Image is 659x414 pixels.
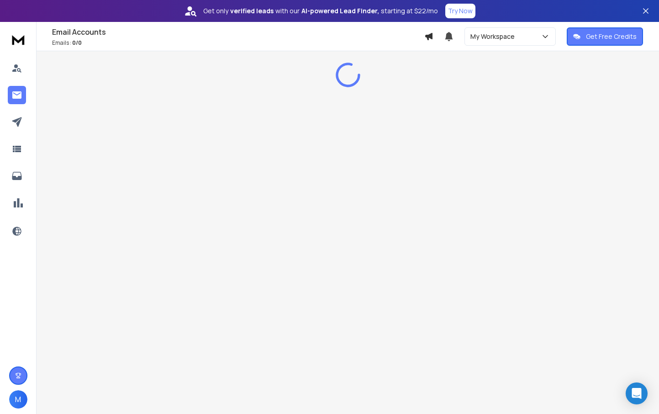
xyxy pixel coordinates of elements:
[448,6,473,16] p: Try Now
[586,32,637,41] p: Get Free Credits
[203,6,438,16] p: Get only with our starting at $22/mo
[626,382,648,404] div: Open Intercom Messenger
[52,39,424,47] p: Emails :
[72,39,82,47] span: 0 / 0
[470,32,518,41] p: My Workspace
[9,390,27,409] button: M
[445,4,475,18] button: Try Now
[301,6,379,16] strong: AI-powered Lead Finder,
[230,6,274,16] strong: verified leads
[52,27,424,37] h1: Email Accounts
[567,27,643,46] button: Get Free Credits
[9,31,27,48] img: logo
